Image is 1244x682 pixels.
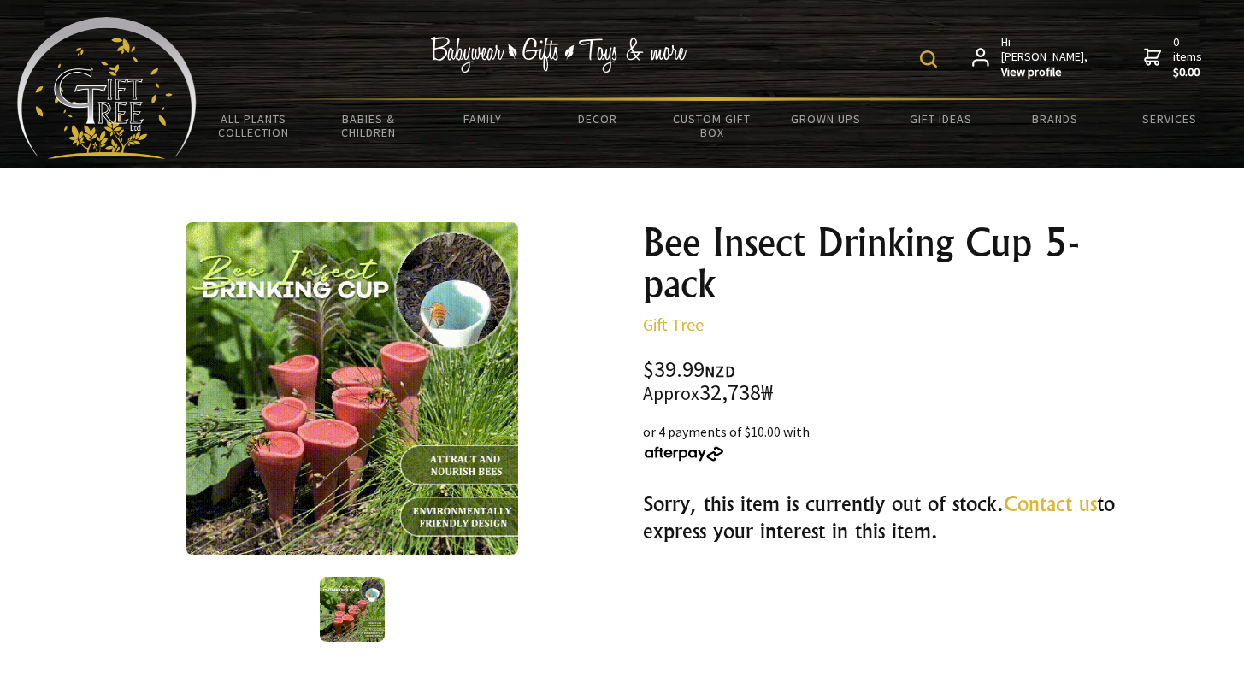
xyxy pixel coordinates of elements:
[883,101,998,137] a: Gift Ideas
[643,359,1142,404] div: $39.99 32,738₩
[1173,65,1206,80] strong: $0.00
[186,222,518,555] img: Bee Insect Drinking Cup 5-pack
[1001,35,1089,80] span: Hi [PERSON_NAME],
[426,101,540,137] a: Family
[705,362,735,381] span: NZD
[430,37,687,73] img: Babywear - Gifts - Toys & more
[643,421,1142,462] div: or 4 payments of $10.00 with
[643,446,725,462] img: Afterpay
[197,101,311,150] a: All Plants Collection
[320,577,385,642] img: Bee Insect Drinking Cup 5-pack
[643,222,1142,304] h1: Bee Insect Drinking Cup 5-pack
[311,101,426,150] a: Babies & Children
[920,50,937,68] img: product search
[1112,101,1227,137] a: Services
[643,314,704,335] a: Gift Tree
[655,101,769,150] a: Custom Gift Box
[1001,65,1089,80] strong: View profile
[1144,35,1206,80] a: 0 items$0.00
[1173,34,1206,80] span: 0 items
[540,101,655,137] a: Decor
[17,17,197,159] img: Babyware - Gifts - Toys and more...
[643,382,699,405] small: Approx
[1004,491,1097,516] a: Contact us
[769,101,883,137] a: Grown Ups
[972,35,1089,80] a: Hi [PERSON_NAME],View profile
[643,490,1142,544] h3: Sorry, this item is currently out of stock. to express your interest in this item.
[998,101,1112,137] a: Brands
